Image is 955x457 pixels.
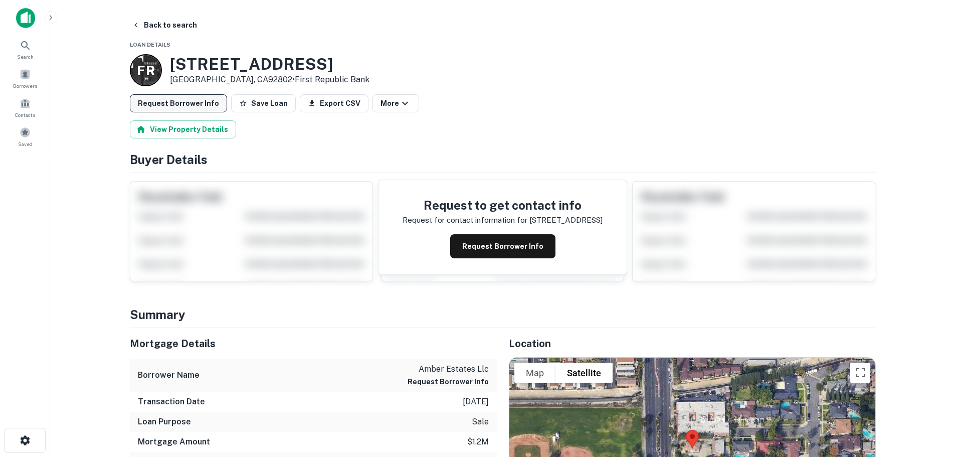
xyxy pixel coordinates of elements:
[13,82,37,90] span: Borrowers
[3,36,47,63] a: Search
[529,214,603,226] p: [STREET_ADDRESS]
[18,140,33,148] span: Saved
[3,123,47,150] a: Saved
[3,65,47,92] a: Borrowers
[555,363,613,383] button: Show satellite imagery
[170,74,369,86] p: [GEOGRAPHIC_DATA], CA92802 •
[472,416,489,428] p: sale
[16,8,35,28] img: capitalize-icon.png
[130,94,227,112] button: Request Borrower Info
[408,376,489,388] button: Request Borrower Info
[130,120,236,138] button: View Property Details
[138,369,200,381] h6: Borrower Name
[450,234,555,258] button: Request Borrower Info
[467,436,489,448] p: $1.2m
[130,306,876,324] h4: Summary
[130,54,162,86] a: F R
[463,396,489,408] p: [DATE]
[514,363,555,383] button: Show street map
[850,363,870,383] button: Toggle fullscreen view
[138,436,210,448] h6: Mortgage Amount
[509,336,876,351] h5: Location
[231,94,296,112] button: Save Loan
[170,55,369,74] h3: [STREET_ADDRESS]
[17,53,34,61] span: Search
[137,61,154,80] p: F R
[403,214,527,226] p: Request for contact information for
[128,16,201,34] button: Back to search
[403,196,603,214] h4: Request to get contact info
[905,377,955,425] iframe: Chat Widget
[138,416,191,428] h6: Loan Purpose
[408,363,489,375] p: amber estates llc
[130,336,497,351] h5: Mortgage Details
[372,94,419,112] button: More
[3,94,47,121] a: Contacts
[138,396,205,408] h6: Transaction Date
[130,42,170,48] span: Loan Details
[295,75,369,84] a: First Republic Bank
[130,150,876,169] h4: Buyer Details
[300,94,368,112] button: Export CSV
[15,111,35,119] span: Contacts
